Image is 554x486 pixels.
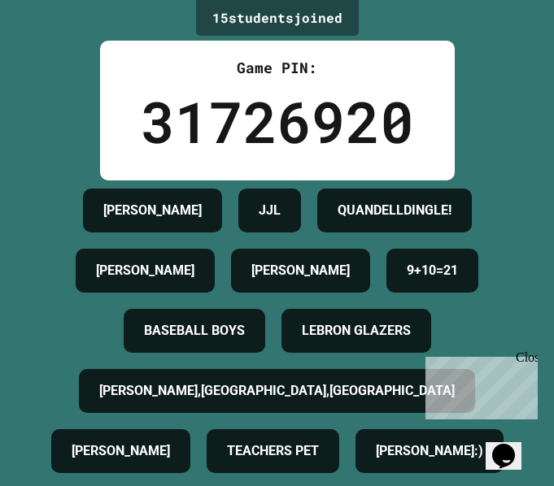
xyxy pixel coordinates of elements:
iframe: chat widget [486,421,538,470]
h4: [PERSON_NAME] [251,261,350,280]
h4: TEACHERS PET [227,441,319,461]
h4: BASEBALL BOYS [144,321,245,341]
h4: [PERSON_NAME] [103,201,202,220]
div: 31726920 [141,79,414,164]
div: Chat with us now!Close [7,7,112,103]
div: Game PIN: [141,57,414,79]
h4: [PERSON_NAME] [96,261,194,280]
h4: [PERSON_NAME] [72,441,170,461]
h4: JJL [259,201,281,220]
iframe: chat widget [419,350,538,419]
h4: [PERSON_NAME]:) [376,441,483,461]
h4: 9+10=21 [407,261,458,280]
h4: [PERSON_NAME],[GEOGRAPHIC_DATA],[GEOGRAPHIC_DATA] [99,381,455,401]
h4: QUANDELLDINGLE! [338,201,451,220]
h4: LEBRON GLAZERS [302,321,411,341]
